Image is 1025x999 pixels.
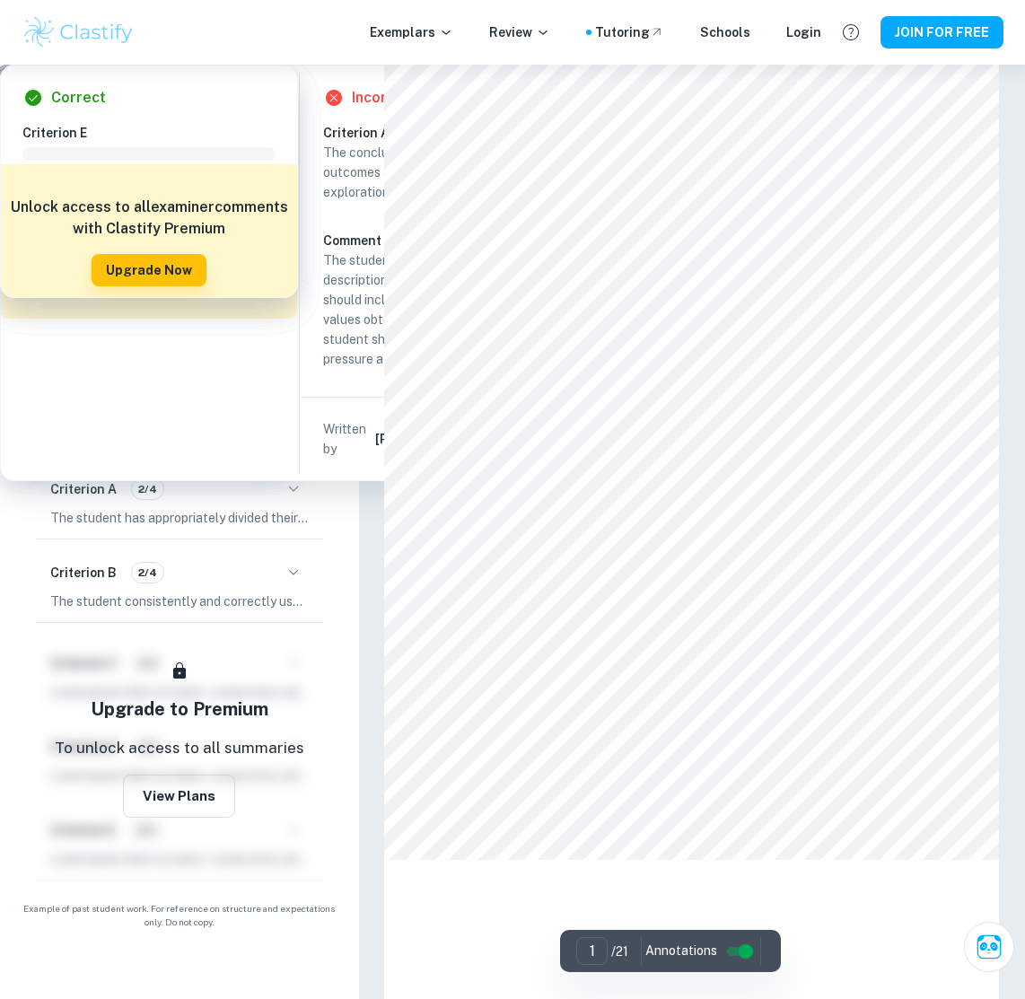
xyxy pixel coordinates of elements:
[489,22,550,42] p: Review
[611,942,628,961] p: / 21
[323,231,576,250] h6: Comment
[645,942,717,960] span: Annotations
[51,87,106,109] h6: Correct
[880,16,1003,48] button: JOIN FOR FREE
[123,775,235,818] button: View Plans
[323,250,576,369] p: The student should include a more in-depth description of the investigation. They should include ...
[132,481,163,497] span: 2/4
[370,22,453,42] p: Exemplars
[964,922,1014,972] button: Ask Clai
[132,565,163,581] span: 2/4
[55,737,304,760] p: To unlock access to all summaries
[836,17,866,48] button: Help and Feedback
[595,22,664,42] a: Tutoring
[50,563,117,583] h6: Criterion B
[92,254,206,286] button: Upgrade Now
[22,902,337,929] span: Example of past student work. For reference on structure and expectations only. Do not copy.
[786,22,821,42] a: Login
[10,197,288,240] h6: Unlock access to all examiner comments with Clastify Premium
[375,429,479,449] h6: [PERSON_NAME]
[50,592,309,611] p: The student consistently and correctly uses correct mathematical notation, symbols, and terminolo...
[352,87,416,109] h6: Incorrect
[323,123,591,143] h6: Criterion A
[22,123,290,143] h6: Criterion E
[50,479,117,499] h6: Criterion A
[700,22,750,42] a: Schools
[323,143,576,202] p: The conclusion is a summary of the outcomes and a response to the aim of the exploration stated i...
[50,508,309,528] p: The student has appropriately divided their work into sections with a clear introduction, body, a...
[91,696,268,723] h5: Upgrade to Premium
[22,14,136,50] img: Clastify logo
[323,419,372,459] p: Written by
